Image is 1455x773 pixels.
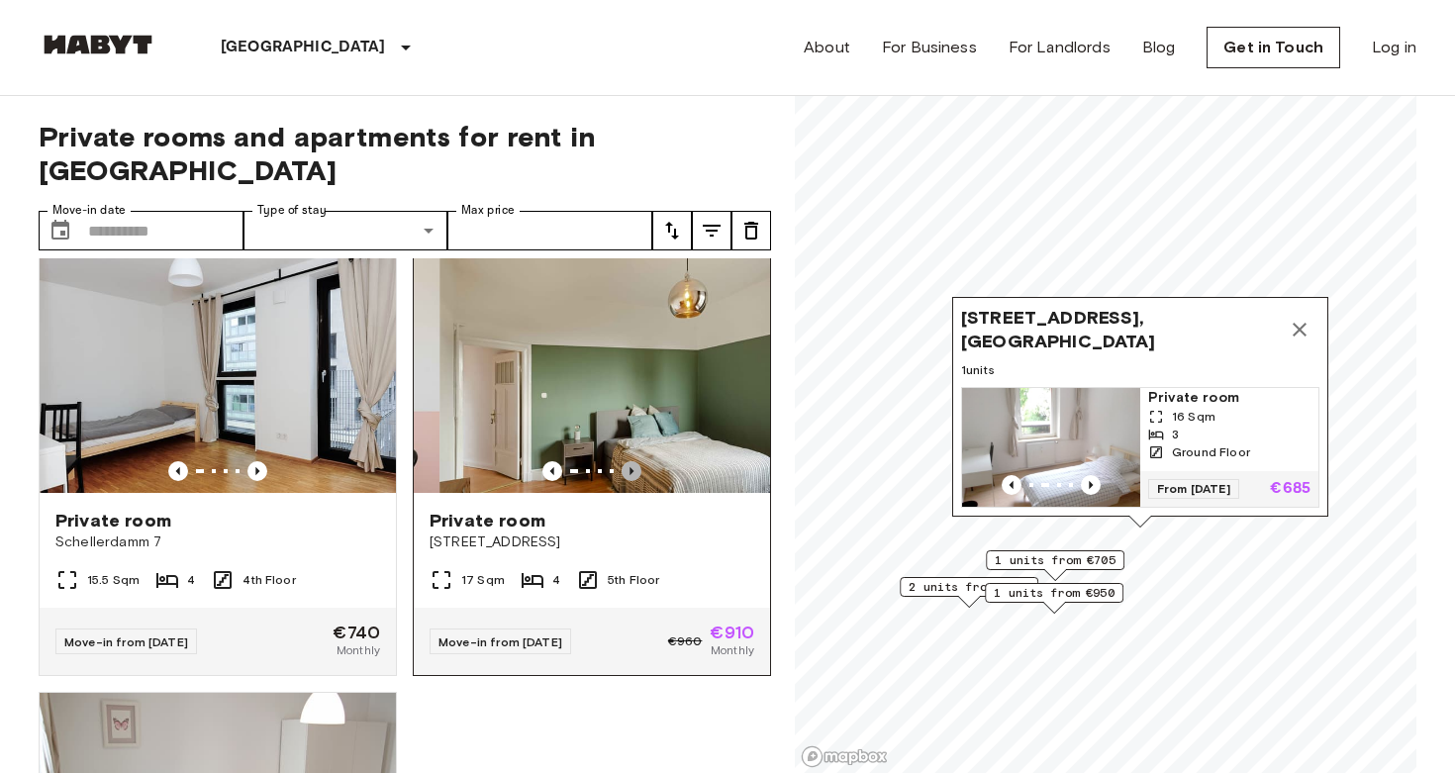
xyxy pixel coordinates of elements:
[1172,426,1179,443] span: 3
[39,120,771,187] span: Private rooms and apartments for rent in [GEOGRAPHIC_DATA]
[961,361,1319,379] span: 1 units
[710,624,754,641] span: €910
[64,634,188,649] span: Move-in from [DATE]
[711,641,754,659] span: Monthly
[168,461,188,481] button: Previous image
[187,571,195,589] span: 4
[1081,475,1101,495] button: Previous image
[542,461,562,481] button: Previous image
[1172,443,1250,461] span: Ground Floor
[985,583,1123,614] div: Map marker
[900,577,1038,608] div: Map marker
[333,624,380,641] span: €740
[257,202,327,219] label: Type of stay
[552,571,560,589] span: 4
[55,532,380,552] span: Schellerdamm 7
[40,255,396,493] img: Marketing picture of unit DE-03-039-01M
[1207,27,1340,68] a: Get in Touch
[1142,36,1176,59] a: Blog
[461,571,505,589] span: 17 Sqm
[608,571,659,589] span: 5th Floor
[692,211,731,250] button: tune
[668,632,703,650] span: €960
[438,634,562,649] span: Move-in from [DATE]
[801,745,888,768] a: Mapbox logo
[961,306,1280,353] span: [STREET_ADDRESS], [GEOGRAPHIC_DATA]
[41,211,80,250] button: Choose date
[439,255,796,493] img: Marketing picture of unit DE-03-001-003-04HF
[952,297,1328,528] div: Map marker
[1148,479,1239,499] span: From [DATE]
[39,35,157,54] img: Habyt
[882,36,977,59] a: For Business
[994,584,1115,602] span: 1 units from €950
[652,211,692,250] button: tune
[247,461,267,481] button: Previous image
[430,532,754,552] span: [STREET_ADDRESS]
[1148,388,1310,408] span: Private room
[1270,481,1310,497] p: €685
[995,551,1115,569] span: 1 units from €705
[1372,36,1416,59] a: Log in
[242,571,295,589] span: 4th Floor
[39,254,397,676] a: Marketing picture of unit DE-03-039-01MPrevious imagePrevious imagePrivate roomSchellerdamm 715.5...
[622,461,641,481] button: Previous image
[986,550,1124,581] div: Map marker
[413,254,771,676] a: Previous imagePrevious imagePrivate room[STREET_ADDRESS]17 Sqm45th FloorMove-in from [DATE]€960€9...
[461,202,515,219] label: Max price
[55,509,171,532] span: Private room
[1009,36,1111,59] a: For Landlords
[430,509,545,532] span: Private room
[1172,408,1215,426] span: 16 Sqm
[83,255,439,493] img: Marketing picture of unit DE-03-001-003-04HF
[804,36,850,59] a: About
[52,202,126,219] label: Move-in date
[1002,475,1021,495] button: Previous image
[221,36,386,59] p: [GEOGRAPHIC_DATA]
[961,387,1319,508] a: Previous imagePrevious imagePrivate room16 Sqm3Ground FloorFrom [DATE]€685
[962,388,1140,507] img: Marketing picture of unit DE-03-013-01M
[909,578,1029,596] span: 2 units from €910
[337,641,380,659] span: Monthly
[87,571,140,589] span: 15.5 Sqm
[731,211,771,250] button: tune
